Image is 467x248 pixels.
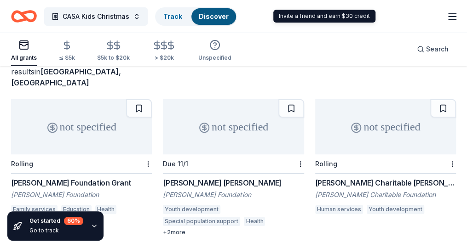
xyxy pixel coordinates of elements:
[163,205,220,214] div: Youth development
[315,160,337,168] div: Rolling
[244,217,265,226] div: Health
[409,40,456,58] button: Search
[11,67,121,87] span: [GEOGRAPHIC_DATA], [GEOGRAPHIC_DATA]
[163,190,304,199] div: [PERSON_NAME] Foundation
[315,99,456,217] a: not specifiedRolling[PERSON_NAME] Charitable [PERSON_NAME][PERSON_NAME] Charitable FoundationHuma...
[163,99,304,236] a: not specifiedDue 11/1[PERSON_NAME] [PERSON_NAME][PERSON_NAME] FoundationYouth developmentSpecial ...
[315,177,456,188] div: [PERSON_NAME] Charitable [PERSON_NAME]
[315,205,363,214] div: Human services
[11,66,114,88] div: results
[59,36,75,66] button: ≤ $5k
[163,160,188,168] div: Due 11/1
[155,7,237,26] button: TrackDiscover
[426,44,449,55] span: Search
[367,205,424,214] div: Youth development
[198,36,231,66] button: Unspecified
[63,11,129,22] span: CASA Kids Christmas
[29,217,83,225] div: Get started
[269,217,299,226] div: Education
[163,217,240,226] div: Special population support
[163,99,304,154] div: not specified
[29,227,83,234] div: Go to track
[97,54,130,62] div: $5k to $20k
[64,217,83,225] div: 60 %
[11,67,121,87] span: in
[11,6,37,27] a: Home
[163,229,304,236] div: + 2 more
[163,177,304,188] div: [PERSON_NAME] [PERSON_NAME]
[11,99,152,154] div: not specified
[97,36,130,66] button: $5k to $20k
[11,190,152,199] div: [PERSON_NAME] Foundation
[273,10,375,23] div: Invite a friend and earn $30 credit
[163,12,182,20] a: Track
[152,36,176,66] button: > $20k
[198,54,231,62] div: Unspecified
[11,160,33,168] div: Rolling
[59,54,75,62] div: ≤ $5k
[11,54,37,62] div: All grants
[315,99,456,154] div: not specified
[11,99,152,217] a: not specifiedRolling[PERSON_NAME] Foundation Grant[PERSON_NAME] FoundationFamily servicesEducatio...
[152,54,176,62] div: > $20k
[199,12,229,20] a: Discover
[11,36,37,66] button: All grants
[315,190,456,199] div: [PERSON_NAME] Charitable Foundation
[11,177,152,188] div: [PERSON_NAME] Foundation Grant
[44,7,148,26] button: CASA Kids Christmas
